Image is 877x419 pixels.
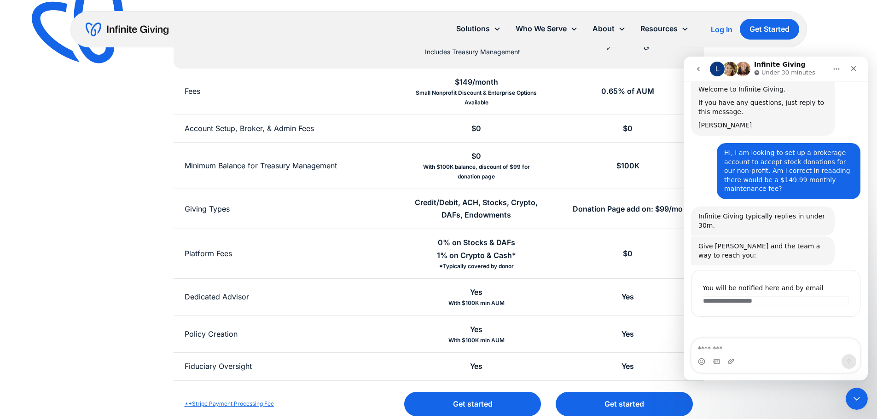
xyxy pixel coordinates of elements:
[185,400,274,407] a: *+Stripe Payment Processing Fee
[471,122,481,135] div: $0
[412,196,541,221] div: Credit/Debit, ACH, Stocks, Crypto, DAFs, Endowments
[185,291,249,303] div: Dedicated Advisor
[516,23,567,35] div: Who We Serve
[621,360,634,373] div: Yes
[425,46,520,57] div: Includes Treasury Management
[185,85,200,98] div: Fees
[404,392,541,416] a: Get started
[185,328,238,340] div: Policy Creation
[508,19,585,39] div: Who We Serve
[601,85,654,98] div: 0.65% of AUM
[573,203,683,215] div: Donation Page add on: $99/mo
[711,26,732,33] div: Log In
[86,22,168,37] a: home
[185,122,314,135] div: Account Setup, Broker, & Admin Fees
[846,388,868,410] iframe: Intercom live chat
[412,88,541,107] div: Small Nonprofit Discount & Enterprise Options Available
[740,19,799,40] a: Get Started
[437,236,516,261] div: 0% on Stocks & DAFs 1% on Crypto & Cash*
[448,336,505,345] div: With $100K min AUM
[640,23,678,35] div: Resources
[556,392,692,416] a: Get started
[439,262,514,271] div: *Typically covered by donor
[455,76,498,88] div: $149/month
[456,23,490,35] div: Solutions
[621,328,634,340] div: Yes
[616,160,639,172] div: $100K
[621,291,634,303] div: Yes
[471,150,481,162] div: $0
[185,247,232,260] div: Platform Fees
[470,323,482,336] div: Yes
[185,160,337,172] div: Minimum Balance for Treasury Management
[448,298,505,308] div: With $100K min AUM
[185,360,252,373] div: Fiduciary Oversight
[470,286,482,298] div: Yes
[623,122,633,135] div: $0
[711,24,732,35] a: Log In
[470,360,482,373] div: Yes
[412,162,541,181] div: With $100K balance, discount of $99 for donation page
[185,203,230,215] div: Giving Types
[633,19,696,39] div: Resources
[449,19,508,39] div: Solutions
[592,23,615,35] div: About
[585,19,633,39] div: About
[623,247,633,260] div: $0
[684,57,868,380] iframe: Intercom live chat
